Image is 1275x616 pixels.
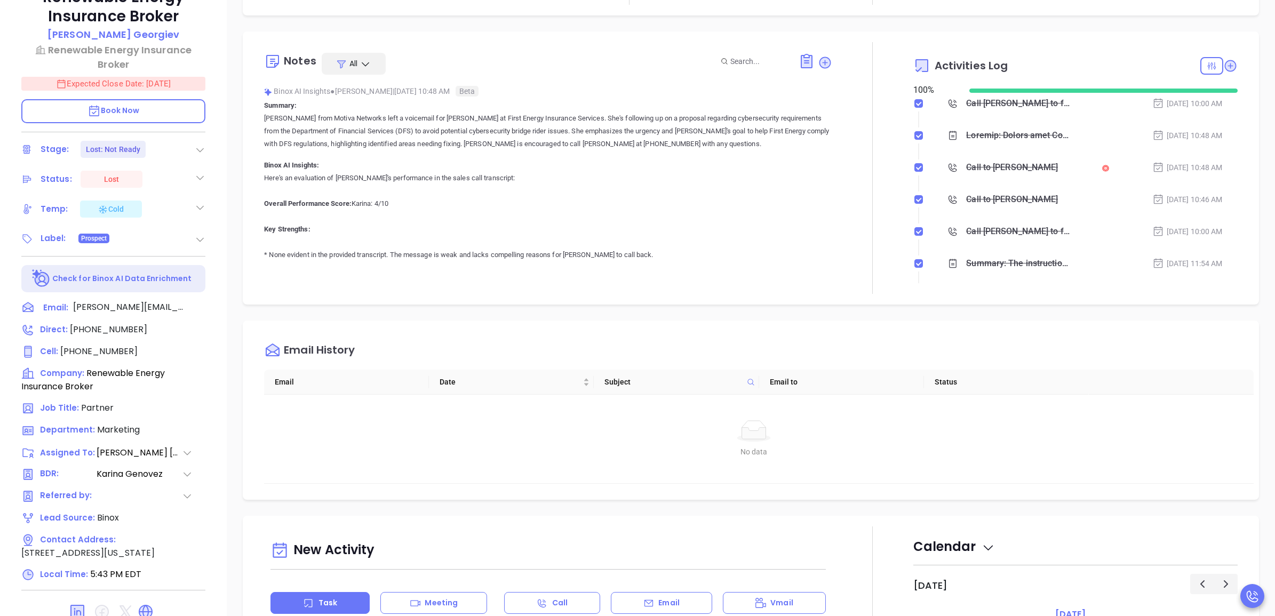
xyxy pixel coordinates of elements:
div: [DATE] 10:46 AM [1152,194,1223,205]
div: Call to [PERSON_NAME] [966,159,1058,175]
div: No data [277,446,1231,458]
span: Company: [40,367,84,379]
b: Key Strengths: [264,225,310,233]
div: 100 % [913,84,957,97]
th: Date [429,370,594,395]
a: Renewable Energy Insurance Broker [21,43,205,71]
span: Email: [43,301,68,315]
button: Next day [1214,574,1238,594]
span: Renewable Energy Insurance Broker [21,367,165,393]
span: Department: [40,424,95,435]
span: Beta [456,86,479,97]
span: Local Time: [40,569,88,580]
span: Cell : [40,346,58,357]
span: Calendar [913,538,995,555]
span: Binox [97,511,119,524]
span: [PERSON_NAME] [PERSON_NAME] [97,446,182,459]
div: Email History [284,345,355,359]
div: Loremip: Dolors amet Consec Adipisci elit s doeiusmod tem Incid ut Labor Etdolo Magnaaliq Enimadm... [966,127,1070,143]
div: [DATE] 10:00 AM [1152,226,1223,237]
div: Call [PERSON_NAME] to follow up [966,95,1070,111]
div: Call [PERSON_NAME] to follow up [966,223,1070,239]
a: [PERSON_NAME] Georgiev [47,27,179,43]
p: [PERSON_NAME] Georgiev [47,27,179,42]
span: ● [330,87,335,95]
span: Marketing [97,423,140,436]
p: Vmail [770,597,793,609]
b: Summary: [264,101,297,109]
div: Lost: Not Ready [86,141,141,158]
span: [PHONE_NUMBER] [70,323,147,335]
div: Lost [104,171,119,188]
p: Email [658,597,680,609]
span: Assigned To: [40,447,95,459]
div: [DATE] 10:48 AM [1152,162,1223,173]
span: [PHONE_NUMBER] [60,345,138,357]
div: Label: [41,230,66,246]
span: BDR: [40,468,95,481]
div: [DATE] 11:54 AM [1152,258,1223,269]
h2: [DATE] [913,580,947,591]
p: Call [552,597,568,609]
img: svg%3e [264,88,272,96]
div: Status: [41,171,72,187]
span: Karina Genovez [97,468,182,481]
div: Temp: [41,201,68,217]
span: Lead Source: [40,512,95,523]
div: [DATE] 10:48 AM [1152,130,1223,141]
span: Activities Log [935,60,1008,71]
span: 5:43 PM EDT [90,568,141,580]
b: Binox AI Insights: [264,161,319,169]
div: Cold [98,203,124,215]
div: Stage: [41,141,69,157]
input: Search... [730,55,787,67]
p: Check for Binox AI Data Enrichment [52,273,192,284]
img: Ai-Enrich-DaqCidB-.svg [32,269,51,288]
span: Subject [604,376,742,388]
div: Call to [PERSON_NAME] [966,191,1058,207]
span: Partner [81,402,114,414]
th: Status [924,370,1089,395]
span: Date [440,376,581,388]
th: Email [264,370,429,395]
span: All [349,58,357,69]
span: Prospect [81,233,107,244]
span: Job Title: [40,402,79,413]
div: Binox AI Insights [PERSON_NAME] | [DATE] 10:48 AM [264,83,832,99]
div: New Activity [270,537,825,564]
p: Meeting [425,597,458,609]
div: Summary: The instruction is a directive regarding name generation, specifically stating that titl... [966,255,1070,271]
span: Direct : [40,324,68,335]
th: Email to [759,370,924,395]
p: Task [318,597,337,609]
b: Overall Performance Score: [264,199,352,207]
button: Previous day [1190,574,1214,594]
p: Expected Close Date: [DATE] [21,77,205,91]
span: Contact Address: [40,534,116,545]
span: Referred by: [40,490,95,503]
p: [PERSON_NAME] from Motiva Networks left a voicemail for [PERSON_NAME] at First Energy Insurance S... [264,112,832,150]
div: [DATE] 10:00 AM [1152,98,1223,109]
span: [PERSON_NAME][EMAIL_ADDRESS][PERSON_NAME][DOMAIN_NAME] [73,301,185,314]
span: [STREET_ADDRESS][US_STATE] [21,547,155,559]
span: Book Now [87,105,140,116]
div: Notes [284,55,316,66]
